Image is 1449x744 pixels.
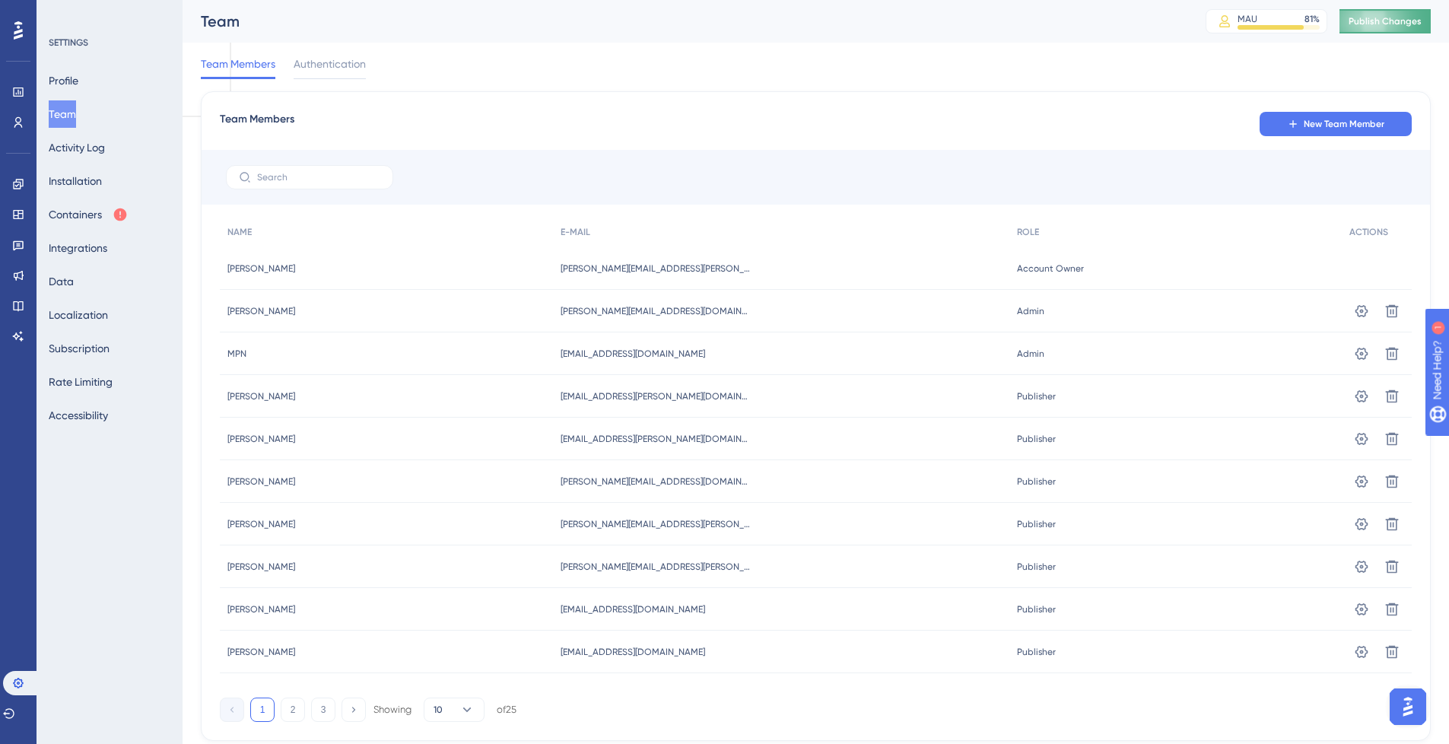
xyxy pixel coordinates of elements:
span: Account Owner [1017,262,1084,275]
button: Rate Limiting [49,368,113,396]
span: ROLE [1017,226,1039,238]
span: [EMAIL_ADDRESS][DOMAIN_NAME] [561,348,705,360]
span: [EMAIL_ADDRESS][PERSON_NAME][DOMAIN_NAME] [561,390,751,402]
div: Showing [373,703,412,717]
span: 10 [434,704,443,716]
button: Data [49,268,74,295]
span: [PERSON_NAME][EMAIL_ADDRESS][PERSON_NAME][DOMAIN_NAME] [561,561,751,573]
span: [PERSON_NAME] [227,561,295,573]
span: [EMAIL_ADDRESS][PERSON_NAME][DOMAIN_NAME] [561,433,751,445]
span: [PERSON_NAME] [227,433,295,445]
span: Authentication [294,55,366,73]
span: [PERSON_NAME] [227,305,295,317]
span: E-MAIL [561,226,590,238]
span: Publisher [1017,475,1056,488]
span: [PERSON_NAME][EMAIL_ADDRESS][DOMAIN_NAME] [561,475,751,488]
div: SETTINGS [49,37,172,49]
button: 10 [424,698,485,722]
div: 81 % [1304,13,1320,25]
input: Search [257,172,380,183]
div: of 25 [497,703,516,717]
button: Profile [49,67,78,94]
span: Publisher [1017,561,1056,573]
span: Publisher [1017,390,1056,402]
button: Team [49,100,76,128]
button: Publish Changes [1339,9,1431,33]
div: 1 [106,8,110,20]
span: Admin [1017,305,1044,317]
div: Outline [6,6,222,20]
span: Admin [1017,348,1044,360]
button: Localization [49,301,108,329]
h3: Estilo [6,48,222,65]
button: Installation [49,167,102,195]
button: 3 [311,698,335,722]
span: [EMAIL_ADDRESS][DOMAIN_NAME] [561,646,705,658]
span: Publisher [1017,518,1056,530]
span: Publisher [1017,603,1056,615]
span: [PERSON_NAME] [227,262,295,275]
span: [PERSON_NAME][EMAIL_ADDRESS][PERSON_NAME][DOMAIN_NAME] [561,262,751,275]
button: Accessibility [49,402,108,429]
span: Publisher [1017,646,1056,658]
button: 1 [250,698,275,722]
button: Subscription [49,335,110,362]
button: Containers [49,201,128,228]
span: Team Members [201,55,275,73]
span: Need Help? [36,4,95,22]
button: 2 [281,698,305,722]
span: [PERSON_NAME] [227,603,295,615]
span: NAME [227,226,252,238]
button: Activity Log [49,134,105,161]
span: [PERSON_NAME][EMAIL_ADDRESS][PERSON_NAME][DOMAIN_NAME] [561,518,751,530]
span: [PERSON_NAME] [227,518,295,530]
span: MPN [227,348,246,360]
a: Back to Top [23,20,82,33]
span: Team Members [220,110,294,138]
button: New Team Member [1260,112,1412,136]
div: MAU [1238,13,1257,25]
span: [PERSON_NAME] [227,390,295,402]
span: New Team Member [1304,118,1384,130]
span: Publisher [1017,433,1056,445]
div: Team [201,11,1168,32]
span: [PERSON_NAME] [227,646,295,658]
span: [PERSON_NAME] [227,475,295,488]
span: [PERSON_NAME][EMAIL_ADDRESS][DOMAIN_NAME] [561,305,751,317]
label: [GEOGRAPHIC_DATA][PERSON_NAME] [6,92,130,119]
span: [EMAIL_ADDRESS][DOMAIN_NAME] [561,603,705,615]
span: Publish Changes [1349,15,1422,27]
iframe: UserGuiding AI Assistant Launcher [1385,684,1431,730]
button: Integrations [49,234,107,262]
span: ACTIONS [1349,226,1388,238]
